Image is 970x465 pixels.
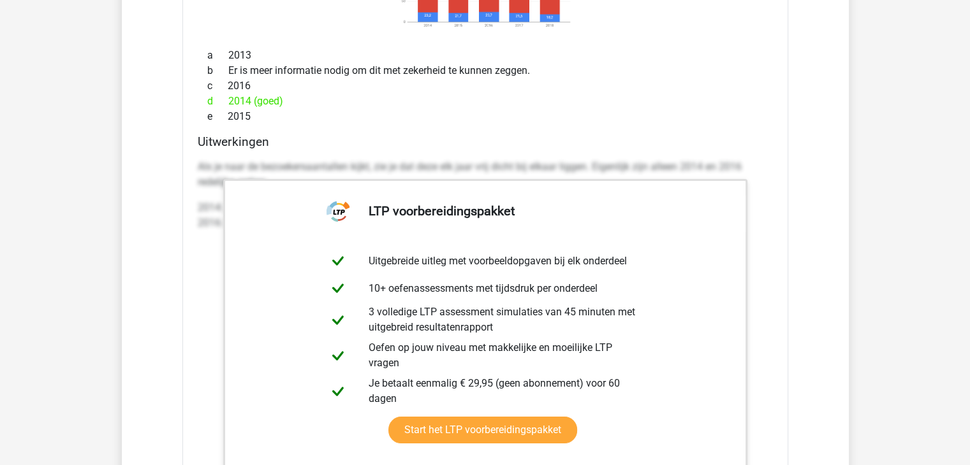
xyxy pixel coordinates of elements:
[207,109,228,124] span: e
[198,200,773,231] p: 2014: 23.2*10000/120000=1.93 2016: 23.7*10000/124000=1.91
[198,78,773,94] div: 2016
[198,63,773,78] div: Er is meer informatie nodig om dit met zekerheid te kunnen zeggen.
[198,48,773,63] div: 2013
[198,109,773,124] div: 2015
[388,417,577,443] a: Start het LTP voorbereidingspakket
[198,159,773,190] p: Als je naar de bezoekersaantallen kijkt, zie je dat deze elk jaar vrij dicht bij elkaar liggen. E...
[198,134,773,149] h4: Uitwerkingen
[198,94,773,109] div: 2014 (goed)
[207,63,228,78] span: b
[207,78,228,94] span: c
[207,48,228,63] span: a
[207,94,228,109] span: d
